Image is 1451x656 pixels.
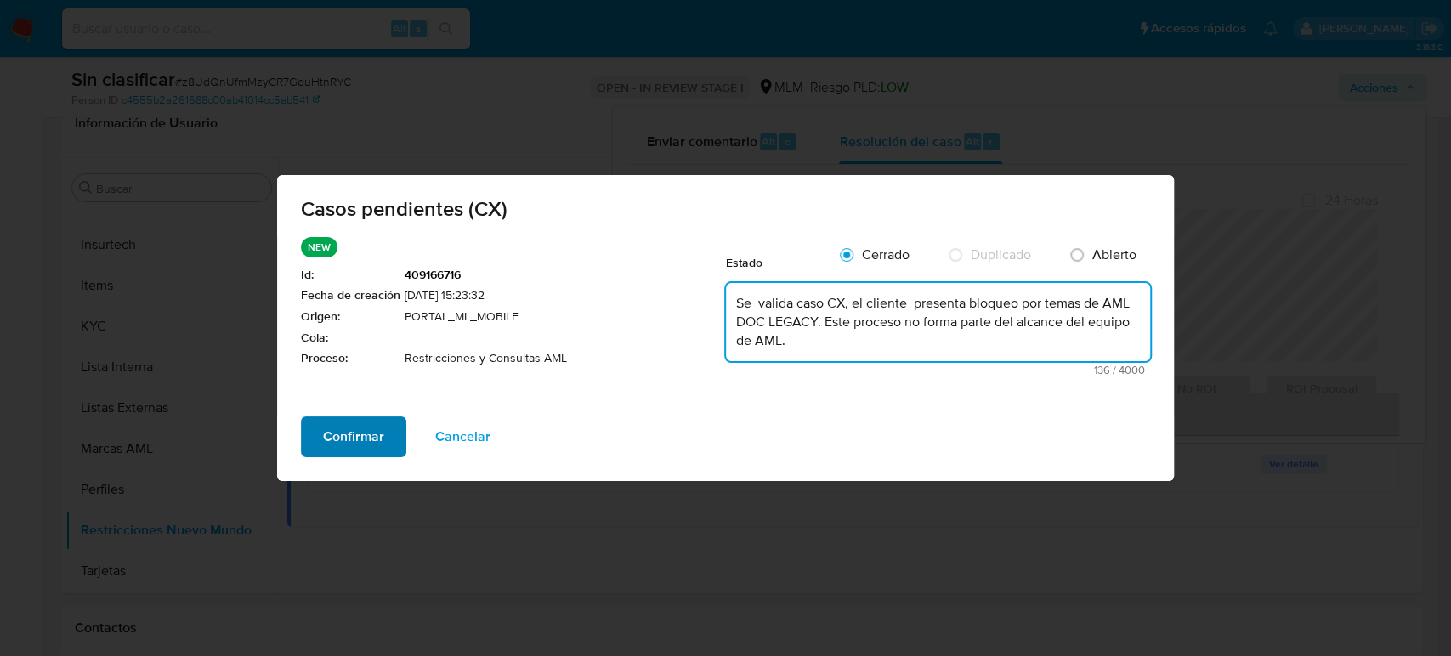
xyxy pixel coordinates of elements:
[405,308,726,325] span: PORTAL_ML_MOBILE
[301,350,400,367] span: Proceso :
[731,365,1145,376] span: Máximo 4000 caracteres
[413,416,513,457] button: Cancelar
[405,267,726,284] span: 409166716
[301,416,406,457] button: Confirmar
[862,245,910,264] span: Cerrado
[301,267,400,284] span: Id :
[405,287,726,304] span: [DATE] 15:23:32
[1092,245,1136,264] span: Abierto
[301,329,400,346] span: Cola :
[435,418,490,455] span: Cancelar
[323,418,384,455] span: Confirmar
[301,237,337,257] p: NEW
[301,287,400,304] span: Fecha de creación
[301,199,1150,219] span: Casos pendientes (CX)
[726,237,828,280] div: Estado
[405,350,726,367] span: Restricciones y Consultas AML
[726,283,1150,361] textarea: Se valida caso CX, el cliente presenta bloqueo por temas de AML DOC LEGACY. Este proceso no forma...
[301,308,400,325] span: Origen :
